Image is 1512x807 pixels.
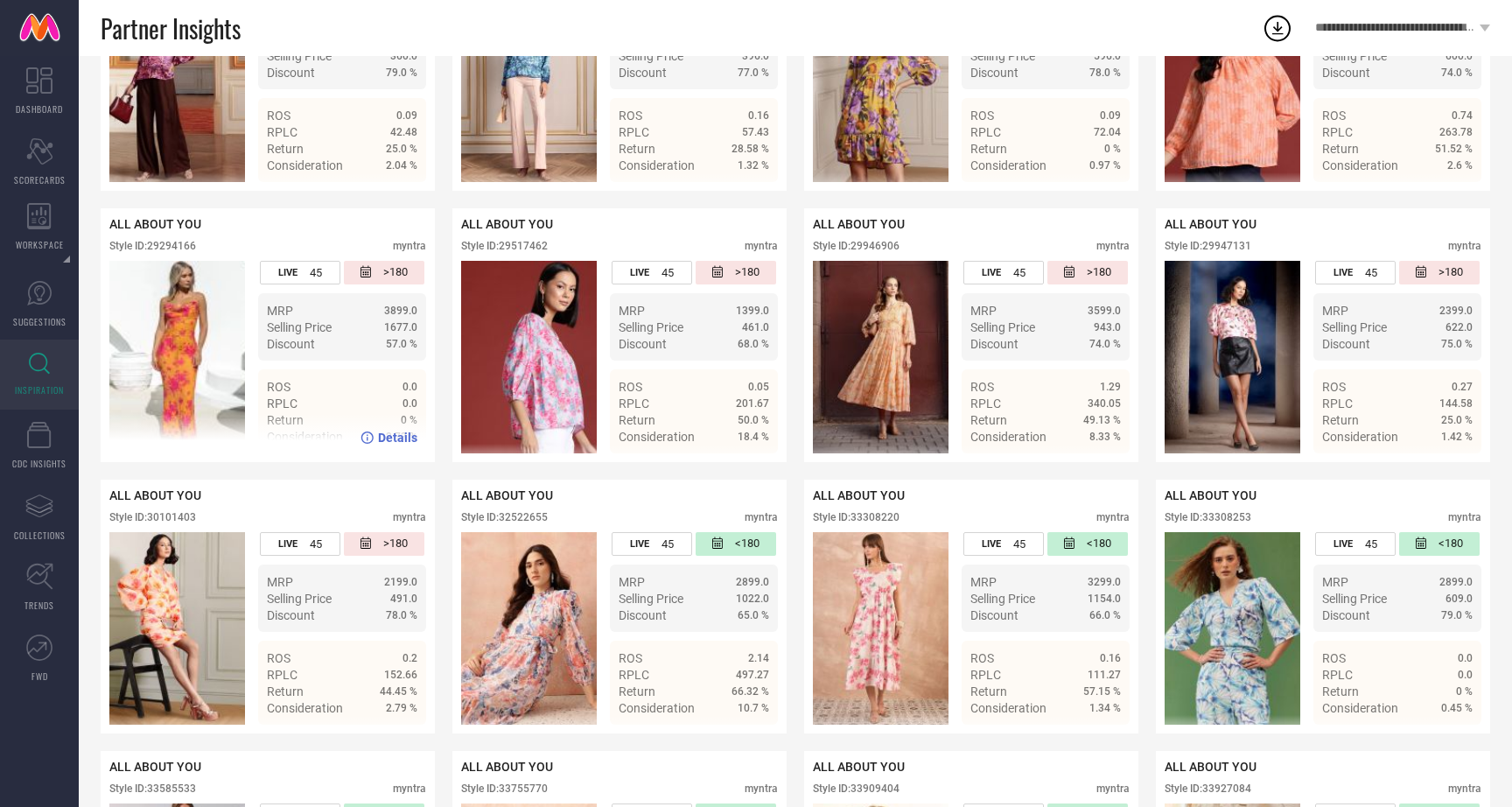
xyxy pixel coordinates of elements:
span: 0.97 % [1089,159,1121,172]
span: 78.0 % [386,609,417,621]
span: 1.32 % [738,159,769,172]
span: 943.0 [1094,321,1121,333]
span: Details [730,733,769,747]
span: Return [267,684,304,698]
span: ROS [970,380,994,394]
span: 0.74 [1452,109,1473,122]
span: MRP [267,304,293,318]
span: LIVE [278,267,297,278]
div: Number of days since the style was first listed on the platform [344,532,424,556]
div: Click to view image [109,261,245,453]
span: 66.32 % [731,685,769,698]
img: Style preview image [461,532,597,725]
span: 57.0 % [386,338,417,350]
span: Details [1433,190,1473,204]
span: 3599.0 [1088,305,1121,317]
span: 497.27 [736,669,769,681]
span: Return [619,142,655,156]
div: myntra [393,511,426,523]
span: 2.79 % [386,702,417,714]
a: Details [360,733,417,747]
span: Details [378,733,417,747]
div: Click to view image [813,532,948,725]
div: Click to view image [461,532,597,725]
span: 45 [1365,266,1377,279]
span: RPLC [970,668,1001,682]
span: 0.09 [1100,109,1121,122]
span: RPLC [267,668,297,682]
span: 622.0 [1445,321,1473,333]
span: RPLC [267,396,297,411]
span: WORKSPACE [16,238,64,251]
span: Return [970,142,1007,156]
span: ROS [1322,109,1346,123]
span: 57.15 % [1083,685,1121,698]
span: Selling Price [1322,49,1387,63]
span: Details [730,461,769,475]
span: 0.05 [748,381,769,393]
span: Discount [619,608,667,622]
span: LIVE [982,538,1001,550]
span: 491.0 [390,593,417,605]
div: myntra [745,240,778,252]
span: Return [1322,142,1359,156]
div: Click to view image [1165,261,1300,453]
span: COLLECTIONS [14,529,66,542]
div: myntra [1448,240,1481,252]
div: Number of days since the style was first listed on the platform [1399,532,1480,556]
span: ALL ABOUT YOU [461,217,553,231]
a: Details [1064,733,1121,747]
div: Number of days the style has been live on the platform [963,261,1044,284]
span: Details [378,431,417,445]
span: LIVE [982,267,1001,278]
span: 3899.0 [384,305,417,317]
span: 0.16 [748,109,769,122]
span: 0.2 [402,652,417,664]
div: Click to view image [461,261,597,453]
span: 79.0 % [386,67,417,79]
span: Discount [970,608,1018,622]
span: 18.4 % [738,431,769,443]
span: ROS [970,651,994,665]
a: Details [360,190,417,204]
span: RPLC [619,396,649,411]
span: 45 [1365,537,1377,551]
span: RPLC [1322,668,1353,682]
span: 2.14 [748,652,769,664]
div: Number of days the style has been live on the platform [1315,261,1396,284]
div: Style ID: 29947131 [1165,240,1251,252]
span: ROS [619,651,642,665]
span: ROS [267,651,290,665]
span: MRP [619,304,645,318]
a: Details [1416,461,1473,475]
span: ROS [619,109,642,123]
span: 1.42 % [1441,431,1473,443]
span: Selling Price [267,592,332,606]
span: 1677.0 [384,321,417,333]
div: Style ID: 29946906 [813,240,899,252]
span: 51.52 % [1435,143,1473,155]
span: Consideration [619,158,695,172]
img: Style preview image [1165,532,1300,725]
span: LIVE [278,538,297,550]
img: Style preview image [461,261,597,453]
span: RPLC [1322,125,1353,139]
span: Consideration [970,701,1046,715]
span: Consideration [1322,430,1398,444]
span: 45 [1013,537,1025,551]
span: Discount [619,66,667,80]
span: SUGGESTIONS [13,315,66,328]
span: ALL ABOUT YOU [461,488,553,502]
span: 609.0 [1445,593,1473,605]
span: Discount [267,608,315,622]
span: 0.45 % [1441,702,1473,714]
span: DASHBOARD [16,102,63,116]
span: Discount [619,337,667,351]
span: MRP [267,575,293,589]
span: 45 [661,266,674,279]
span: 74.0 % [1089,338,1121,350]
span: LIVE [630,267,649,278]
span: 42.48 [390,126,417,138]
div: Number of days the style has been live on the platform [963,532,1044,556]
span: Details [1081,190,1121,204]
